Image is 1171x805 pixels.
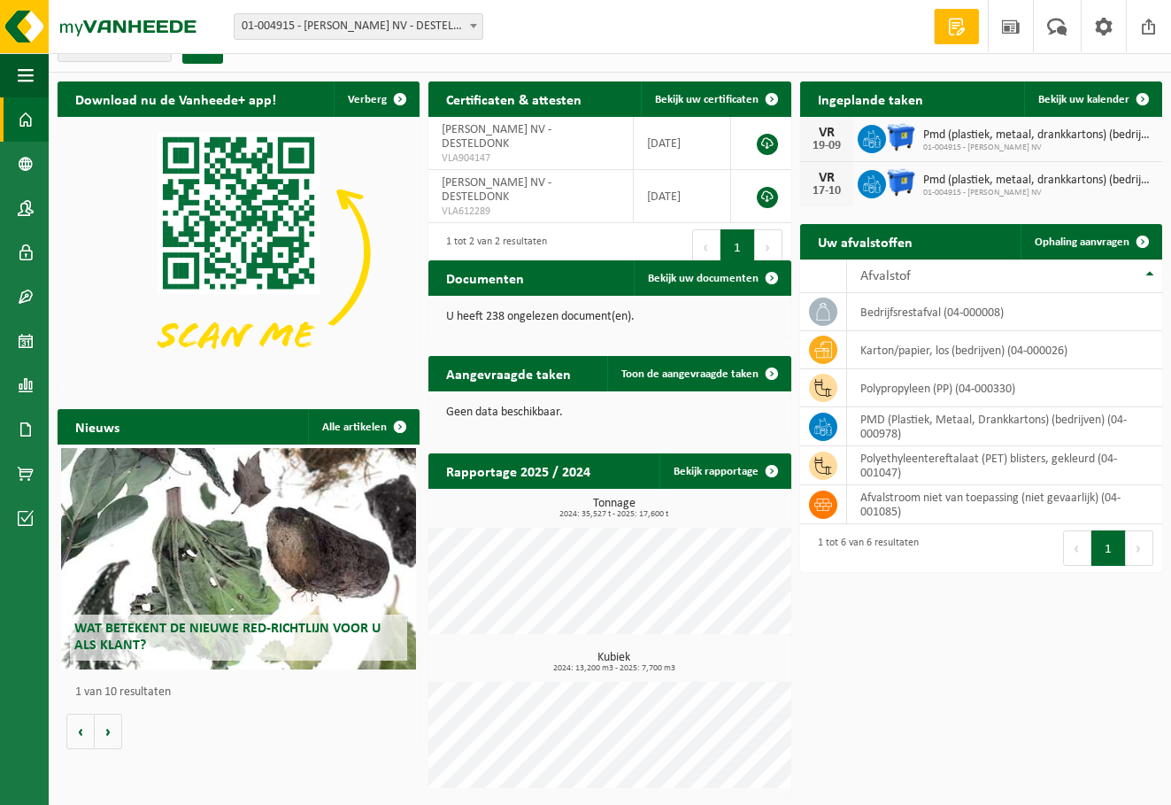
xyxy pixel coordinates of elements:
[847,446,1162,485] td: polyethyleentereftalaat (PET) blisters, gekleurd (04-001047)
[800,81,941,116] h2: Ingeplande taken
[923,188,1153,198] span: 01-004915 - [PERSON_NAME] NV
[1063,530,1091,566] button: Previous
[437,664,790,673] span: 2024: 13,200 m3 - 2025: 7,700 m3
[809,185,844,197] div: 17-10
[634,170,731,223] td: [DATE]
[655,94,759,105] span: Bekijk uw certificaten
[428,260,542,295] h2: Documenten
[428,356,589,391] h2: Aangevraagde taken
[692,229,720,265] button: Previous
[58,409,137,444] h2: Nieuws
[95,714,122,749] button: Volgende
[234,13,483,40] span: 01-004915 - BOUCHARD NV - DESTELDONK
[1024,81,1160,117] a: Bekijk uw kalender
[348,94,387,105] span: Verberg
[847,369,1162,407] td: polypropyleen (PP) (04-000330)
[809,126,844,140] div: VR
[809,529,919,568] div: 1 tot 6 van 6 resultaten
[58,81,294,116] h2: Download nu de Vanheede+ app!
[446,311,773,323] p: U heeft 238 ongelezen document(en).
[442,176,551,204] span: [PERSON_NAME] NV - DESTELDONK
[923,143,1153,153] span: 01-004915 - [PERSON_NAME] NV
[58,117,420,389] img: Download de VHEPlus App
[1021,224,1160,259] a: Ophaling aanvragen
[442,151,620,166] span: VLA904147
[74,622,381,653] span: Wat betekent de nieuwe RED-richtlijn voor u als klant?
[1126,530,1153,566] button: Next
[800,224,930,259] h2: Uw afvalstoffen
[446,406,773,419] p: Geen data beschikbaar.
[1035,236,1129,248] span: Ophaling aanvragen
[923,128,1153,143] span: Pmd (plastiek, metaal, drankkartons) (bedrijven)
[634,260,790,296] a: Bekijk uw documenten
[66,714,95,749] button: Vorige
[1091,530,1126,566] button: 1
[886,122,916,152] img: WB-1100-HPE-BE-01
[847,407,1162,446] td: PMD (Plastiek, Metaal, Drankkartons) (bedrijven) (04-000978)
[720,229,755,265] button: 1
[308,409,418,445] a: Alle artikelen
[847,331,1162,369] td: karton/papier, los (bedrijven) (04-000026)
[437,228,547,267] div: 1 tot 2 van 2 resultaten
[334,81,418,117] button: Verberg
[923,174,1153,188] span: Pmd (plastiek, metaal, drankkartons) (bedrijven)
[641,81,790,117] a: Bekijk uw certificaten
[634,117,731,170] td: [DATE]
[442,205,620,219] span: VLA612289
[847,485,1162,524] td: afvalstroom niet van toepassing (niet gevaarlijk) (04-001085)
[442,123,551,151] span: [PERSON_NAME] NV - DESTELDONK
[659,453,790,489] a: Bekijk rapportage
[809,171,844,185] div: VR
[648,273,759,284] span: Bekijk uw documenten
[860,269,911,283] span: Afvalstof
[428,453,608,488] h2: Rapportage 2025 / 2024
[437,510,790,519] span: 2024: 35,527 t - 2025: 17,600 t
[75,686,411,699] p: 1 van 10 resultaten
[235,14,482,39] span: 01-004915 - BOUCHARD NV - DESTELDONK
[1038,94,1129,105] span: Bekijk uw kalender
[755,229,782,265] button: Next
[437,652,790,673] h3: Kubiek
[886,167,916,197] img: WB-1100-HPE-BE-01
[621,368,759,380] span: Toon de aangevraagde taken
[809,140,844,152] div: 19-09
[847,293,1162,331] td: bedrijfsrestafval (04-000008)
[428,81,599,116] h2: Certificaten & attesten
[437,498,790,519] h3: Tonnage
[61,448,416,670] a: Wat betekent de nieuwe RED-richtlijn voor u als klant?
[607,356,790,391] a: Toon de aangevraagde taken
